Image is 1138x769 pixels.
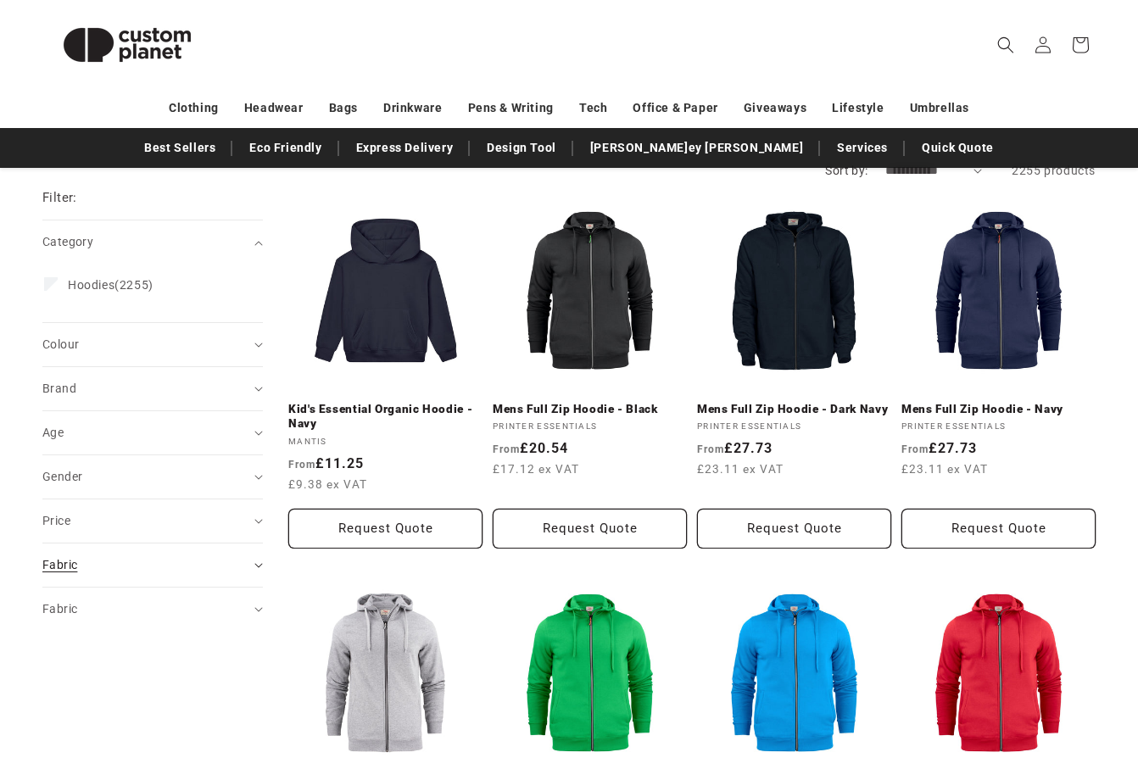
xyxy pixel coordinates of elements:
summary: Price [42,499,263,543]
span: Fabric [42,602,77,616]
span: Brand [42,382,76,395]
span: Category [42,235,93,248]
span: Colour [42,337,79,351]
a: Express Delivery [348,133,462,163]
span: (2255) [68,277,153,293]
summary: Fabric (0 selected) [42,588,263,631]
a: Eco Friendly [241,133,330,163]
button: Request Quote [697,509,891,549]
a: Services [828,133,896,163]
a: Tech [579,93,607,123]
a: Mens Full Zip Hoodie - Navy [901,402,1096,417]
a: Giveaways [744,93,806,123]
span: Hoodies [68,278,114,292]
a: Mens Full Zip Hoodie - Black [493,402,687,417]
a: Headwear [244,93,304,123]
a: Design Tool [478,133,565,163]
a: [PERSON_NAME]ey [PERSON_NAME] [582,133,812,163]
span: 2255 products [1012,164,1096,177]
summary: Fabric (0 selected) [42,543,263,587]
button: Request Quote [901,509,1096,549]
summary: Category (0 selected) [42,220,263,264]
a: Clothing [169,93,219,123]
summary: Search [987,26,1024,64]
summary: Colour (0 selected) [42,323,263,366]
a: Pens & Writing [468,93,554,123]
span: Gender [42,470,82,483]
button: Request Quote [493,509,687,549]
button: Request Quote [288,509,483,549]
img: Custom Planet [42,7,212,83]
a: Mens Full Zip Hoodie - Dark Navy [697,402,891,417]
a: Kid's Essential Organic Hoodie - Navy [288,402,483,432]
summary: Age (0 selected) [42,411,263,454]
summary: Brand (0 selected) [42,367,263,410]
a: Umbrellas [910,93,969,123]
span: Price [42,514,70,527]
span: Age [42,426,64,439]
a: Office & Paper [633,93,717,123]
a: Bags [329,93,358,123]
a: Drinkware [383,93,442,123]
span: Fabric [42,558,77,571]
a: Quick Quote [913,133,1002,163]
h2: Filter: [42,188,77,208]
summary: Gender (0 selected) [42,455,263,499]
label: Sort by: [825,164,867,177]
a: Best Sellers [136,133,224,163]
a: Lifestyle [832,93,884,123]
iframe: Chat Widget [847,586,1138,769]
